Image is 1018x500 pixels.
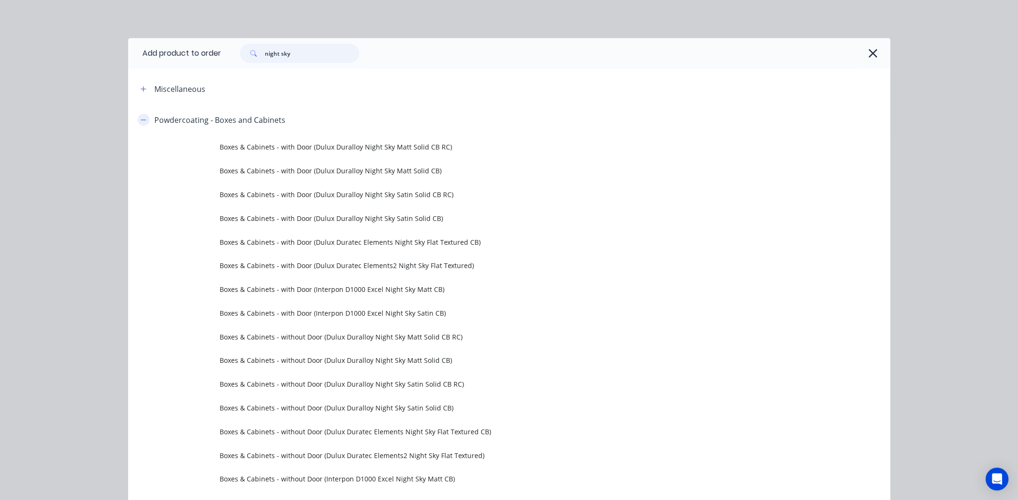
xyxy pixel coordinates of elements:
span: Boxes & Cabinets - with Door (Dulux Duralloy Night Sky Satin Solid CB RC) [220,190,756,200]
div: Open Intercom Messenger [986,468,1008,490]
span: Boxes & Cabinets - without Door (Dulux Duralloy Night Sky Matt Solid CB) [220,355,756,365]
input: Search... [265,44,359,63]
span: Boxes & Cabinets - with Door (Interpon D1000 Excel Night Sky Matt CB) [220,284,756,294]
span: Boxes & Cabinets - without Door (Dulux Duratec Elements Night Sky Flat Textured CB) [220,427,756,437]
div: Miscellaneous [154,83,205,95]
span: Boxes & Cabinets - with Door (Dulux Duralloy Night Sky Matt Solid CB RC) [220,142,756,152]
span: Boxes & Cabinets - without Door (Dulux Duralloy Night Sky Satin Solid CB RC) [220,379,756,389]
div: Powdercoating - Boxes and Cabinets [154,114,285,126]
span: Boxes & Cabinets - without Door (Dulux Duralloy Night Sky Matt Solid CB RC) [220,332,756,342]
span: Boxes & Cabinets - with Door (Dulux Duratec Elements Night Sky Flat Textured CB) [220,237,756,247]
span: Boxes & Cabinets - without Door (Dulux Duralloy Night Sky Satin Solid CB) [220,403,756,413]
span: Boxes & Cabinets - with Door (Interpon D1000 Excel Night Sky Satin CB) [220,308,756,318]
span: Boxes & Cabinets - with Door (Dulux Duralloy Night Sky Matt Solid CB) [220,166,756,176]
span: Boxes & Cabinets - without Door (Interpon D1000 Excel Night Sky Matt CB) [220,474,756,484]
span: Boxes & Cabinets - with Door (Dulux Duratec Elements2 Night Sky Flat Textured) [220,260,756,270]
span: Boxes & Cabinets - with Door (Dulux Duralloy Night Sky Satin Solid CB) [220,213,756,223]
div: Add product to order [128,38,221,69]
span: Boxes & Cabinets - without Door (Dulux Duratec Elements2 Night Sky Flat Textured) [220,450,756,460]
